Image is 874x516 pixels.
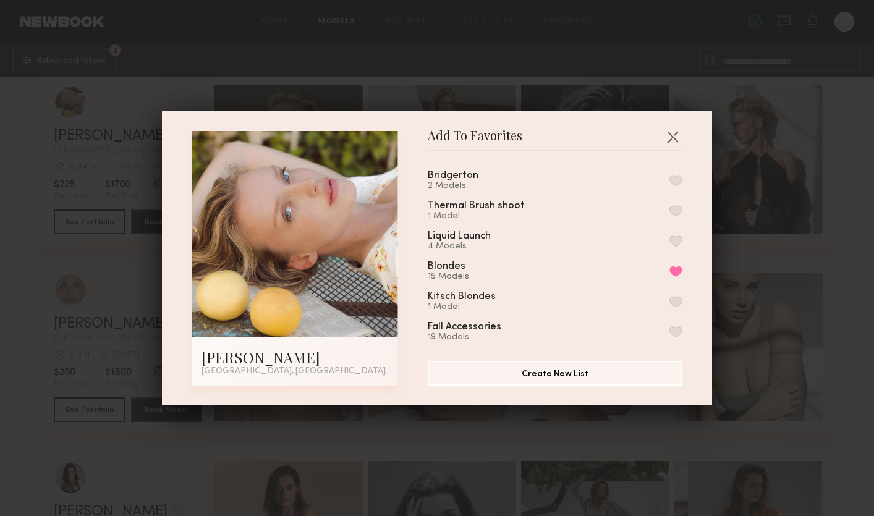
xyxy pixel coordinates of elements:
[428,261,465,272] div: Blondes
[428,292,496,302] div: Kitsch Blondes
[428,131,522,150] span: Add To Favorites
[428,332,531,342] div: 19 Models
[428,181,508,191] div: 2 Models
[428,242,520,252] div: 4 Models
[428,211,554,221] div: 1 Model
[428,361,682,386] button: Create New List
[663,127,682,146] button: Close
[428,322,501,332] div: Fall Accessories
[428,231,491,242] div: Liquid Launch
[428,171,478,181] div: Bridgerton
[202,367,388,376] div: [GEOGRAPHIC_DATA], [GEOGRAPHIC_DATA]
[428,302,525,312] div: 1 Model
[428,201,525,211] div: Thermal Brush shoot
[428,272,495,282] div: 15 Models
[202,347,388,367] div: [PERSON_NAME]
